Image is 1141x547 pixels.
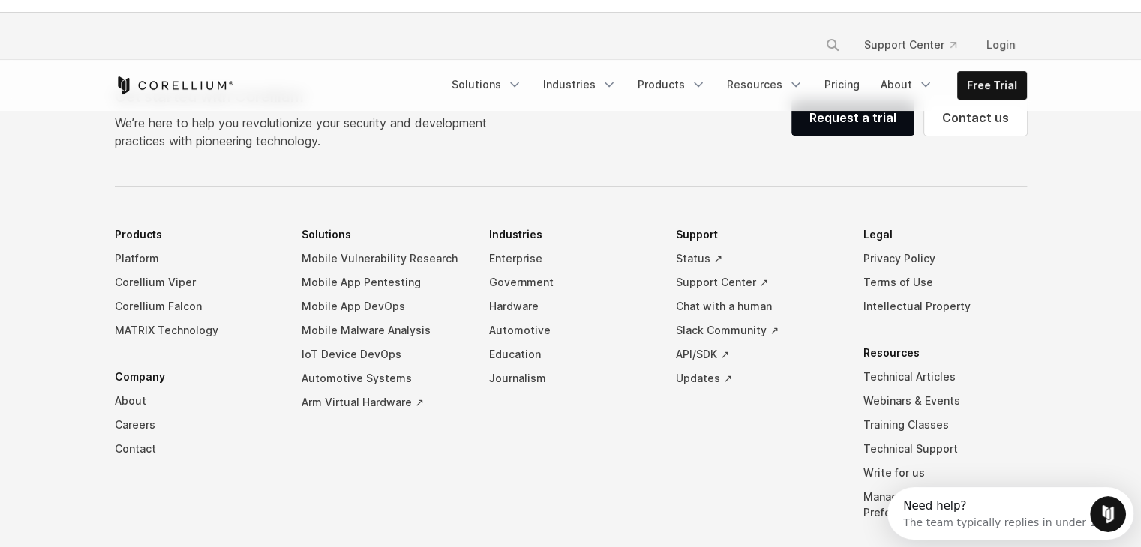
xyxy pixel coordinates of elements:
[863,389,1027,413] a: Webinars & Events
[974,31,1027,58] a: Login
[863,247,1027,271] a: Privacy Policy
[863,437,1027,461] a: Technical Support
[852,31,968,58] a: Support Center
[1090,496,1126,532] iframe: Intercom live chat
[489,366,653,390] a: Journalism
[16,25,215,40] div: The team typically replies in under 1h
[302,271,465,294] a: Mobile App Pentesting
[872,71,942,98] a: About
[676,294,839,318] a: Chat with a human
[863,485,1027,525] a: Manage Your Email Preferences
[807,31,1027,58] div: Navigation Menu
[489,271,653,294] a: Government
[629,71,715,98] a: Products
[443,71,1027,100] div: Navigation Menu
[115,413,278,437] a: Careers
[115,294,278,318] a: Corellium Falcon
[115,437,278,461] a: Contact
[489,318,653,342] a: Automotive
[863,365,1027,389] a: Technical Articles
[302,390,465,414] a: Arm Virtual Hardware ↗
[115,247,278,271] a: Platform
[534,71,626,98] a: Industries
[6,6,260,47] div: Open Intercom Messenger
[815,71,869,98] a: Pricing
[302,366,465,390] a: Automotive Systems
[676,271,839,294] a: Support Center ↗
[863,294,1027,318] a: Intellectual Property
[115,389,278,413] a: About
[302,318,465,342] a: Mobile Malware Analysis
[115,318,278,342] a: MATRIX Technology
[791,100,914,136] a: Request a trial
[302,294,465,318] a: Mobile App DevOps
[863,413,1027,437] a: Training Classes
[16,13,215,25] div: Need help?
[115,271,278,294] a: Corellium Viper
[718,71,812,98] a: Resources
[115,114,499,150] p: We’re here to help you revolutionize your security and development practices with pioneering tech...
[863,461,1027,485] a: Write for us
[443,71,531,98] a: Solutions
[115,76,234,94] a: Corellium Home
[676,366,839,390] a: Updates ↗
[489,342,653,366] a: Education
[863,271,1027,294] a: Terms of Use
[924,100,1027,136] a: Contact us
[302,247,465,271] a: Mobile Vulnerability Research
[115,223,1027,547] div: Navigation Menu
[489,294,653,318] a: Hardware
[302,342,465,366] a: IoT Device DevOps
[958,72,1026,99] a: Free Trial
[887,487,1133,540] iframe: Intercom live chat discovery launcher
[676,318,839,342] a: Slack Community ↗
[489,247,653,271] a: Enterprise
[676,247,839,271] a: Status ↗
[819,31,846,58] button: Search
[676,342,839,366] a: API/SDK ↗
